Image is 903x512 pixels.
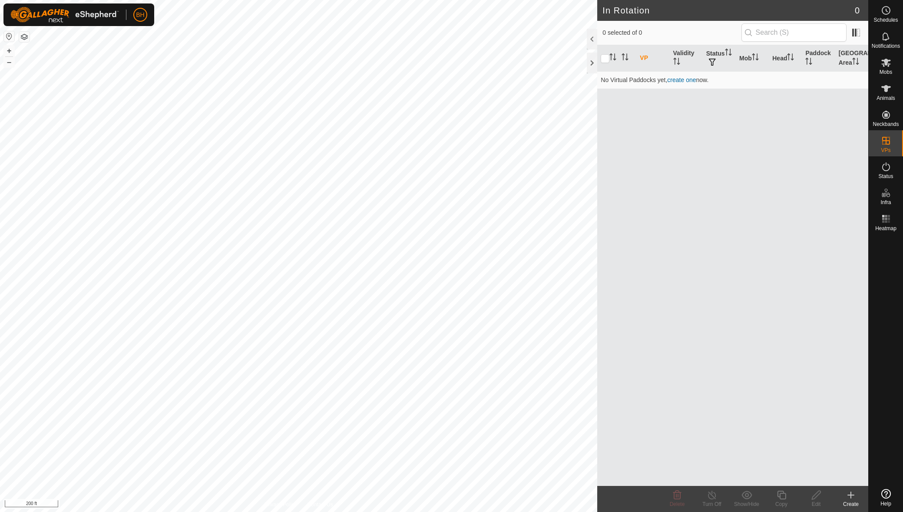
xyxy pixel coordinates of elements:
[852,59,859,66] p-sorticon: Activate to sort
[4,31,14,42] button: Reset Map
[855,4,860,17] span: 0
[787,55,794,62] p-sorticon: Activate to sort
[875,226,896,231] span: Heatmap
[703,45,736,72] th: Status
[597,71,868,89] td: No Virtual Paddocks yet, now.
[307,501,333,509] a: Contact Us
[136,10,144,20] span: BH
[670,501,685,507] span: Delete
[736,45,769,72] th: Mob
[834,500,868,508] div: Create
[880,501,891,506] span: Help
[602,5,855,16] h2: In Rotation
[4,46,14,56] button: +
[835,45,868,72] th: [GEOGRAPHIC_DATA] Area
[873,122,899,127] span: Neckbands
[10,7,119,23] img: Gallagher Logo
[752,55,759,62] p-sorticon: Activate to sort
[881,148,890,153] span: VPs
[667,76,696,83] a: create one
[769,45,802,72] th: Head
[670,45,703,72] th: Validity
[695,500,729,508] div: Turn Off
[622,55,628,62] p-sorticon: Activate to sort
[673,59,680,66] p-sorticon: Activate to sort
[19,32,30,42] button: Map Layers
[872,43,900,49] span: Notifications
[877,96,895,101] span: Animals
[725,50,732,57] p-sorticon: Activate to sort
[873,17,898,23] span: Schedules
[636,45,669,72] th: VP
[265,501,297,509] a: Privacy Policy
[802,45,835,72] th: Paddock
[869,486,903,510] a: Help
[880,200,891,205] span: Infra
[729,500,764,508] div: Show/Hide
[4,57,14,67] button: –
[741,23,847,42] input: Search (S)
[609,55,616,62] p-sorticon: Activate to sort
[764,500,799,508] div: Copy
[878,174,893,179] span: Status
[880,69,892,75] span: Mobs
[799,500,834,508] div: Edit
[602,28,741,37] span: 0 selected of 0
[805,59,812,66] p-sorticon: Activate to sort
